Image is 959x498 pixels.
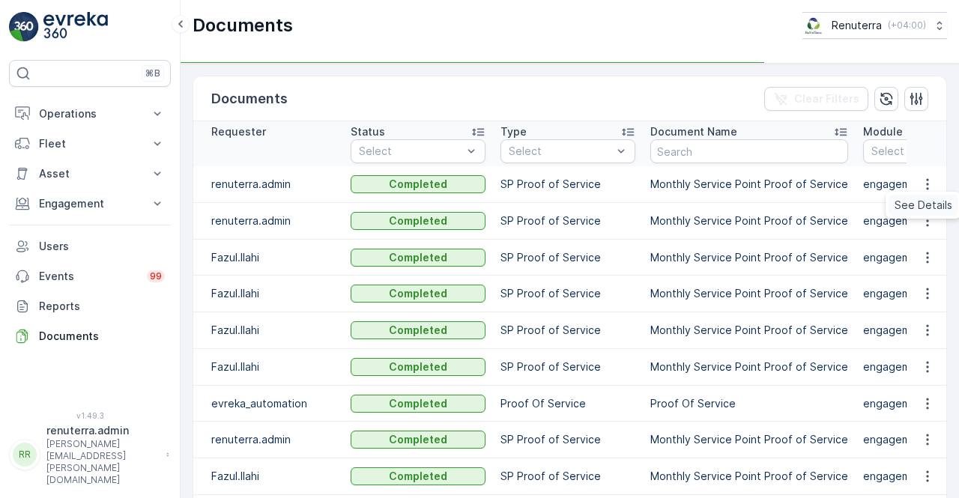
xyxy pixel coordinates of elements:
button: Completed [351,467,485,485]
p: Fleet [39,136,141,151]
td: Monthly Service Point Proof of Service [643,240,856,276]
td: Monthly Service Point Proof of Service [643,203,856,240]
p: Completed [389,286,447,301]
button: Renuterra(+04:00) [802,12,947,39]
button: Completed [351,358,485,376]
p: renuterra.admin [46,423,159,438]
div: RR [13,443,37,467]
span: v 1.49.3 [9,411,171,420]
p: Reports [39,299,165,314]
button: Engagement [9,189,171,219]
p: Clear Filters [794,91,859,106]
p: Events [39,269,138,284]
p: Completed [389,469,447,484]
td: renuterra.admin [193,166,343,203]
p: Type [500,124,527,139]
p: Status [351,124,385,139]
p: Requester [211,124,266,139]
button: Completed [351,175,485,193]
button: Completed [351,431,485,449]
td: Fazul.Ilahi [193,349,343,386]
button: Asset [9,159,171,189]
p: Operations [39,106,141,121]
td: Monthly Service Point Proof of Service [643,422,856,458]
td: evreka_automation [193,386,343,422]
td: SP Proof of Service [493,240,643,276]
td: SP Proof of Service [493,276,643,312]
td: Monthly Service Point Proof of Service [643,349,856,386]
td: Proof Of Service [643,386,856,422]
a: Users [9,231,171,261]
button: Completed [351,285,485,303]
p: Completed [389,432,447,447]
p: Completed [389,213,447,228]
p: ⌘B [145,67,160,79]
td: Proof Of Service [493,386,643,422]
p: ( +04:00 ) [888,19,926,31]
p: Completed [389,177,447,192]
p: Documents [39,329,165,344]
td: SP Proof of Service [493,458,643,495]
td: Monthly Service Point Proof of Service [643,276,856,312]
a: Documents [9,321,171,351]
td: SP Proof of Service [493,422,643,458]
button: Operations [9,99,171,129]
td: Fazul.Ilahi [193,312,343,349]
input: Search [650,139,848,163]
td: Fazul.Ilahi [193,458,343,495]
a: See Details [889,195,958,216]
p: Documents [211,88,288,109]
td: SP Proof of Service [493,203,643,240]
p: Engagement [39,196,141,211]
p: [PERSON_NAME][EMAIL_ADDRESS][PERSON_NAME][DOMAIN_NAME] [46,438,159,486]
img: logo_light-DOdMpM7g.png [43,12,108,42]
td: Fazul.Ilahi [193,276,343,312]
span: See Details [895,198,952,213]
button: Completed [351,321,485,339]
p: Document Name [650,124,737,139]
td: Monthly Service Point Proof of Service [643,166,856,203]
td: SP Proof of Service [493,312,643,349]
p: Documents [193,13,293,37]
p: Users [39,239,165,254]
td: SP Proof of Service [493,166,643,203]
p: Select [509,144,612,159]
td: SP Proof of Service [493,349,643,386]
p: Completed [389,359,447,374]
img: Screenshot_2024-07-26_at_13.33.01.png [802,17,826,34]
p: Completed [389,323,447,338]
button: Fleet [9,129,171,159]
button: Completed [351,395,485,413]
a: Events99 [9,261,171,291]
p: Renuterra [832,18,882,33]
p: Completed [389,250,447,265]
button: RRrenuterra.admin[PERSON_NAME][EMAIL_ADDRESS][PERSON_NAME][DOMAIN_NAME] [9,423,171,486]
p: Asset [39,166,141,181]
a: Reports [9,291,171,321]
td: renuterra.admin [193,422,343,458]
p: Select [359,144,462,159]
button: Clear Filters [764,87,868,111]
td: Monthly Service Point Proof of Service [643,458,856,495]
p: Completed [389,396,447,411]
td: Fazul.Ilahi [193,240,343,276]
p: 99 [150,270,162,282]
button: Completed [351,212,485,230]
td: renuterra.admin [193,203,343,240]
button: Completed [351,249,485,267]
p: Module [863,124,903,139]
img: logo [9,12,39,42]
td: Monthly Service Point Proof of Service [643,312,856,349]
